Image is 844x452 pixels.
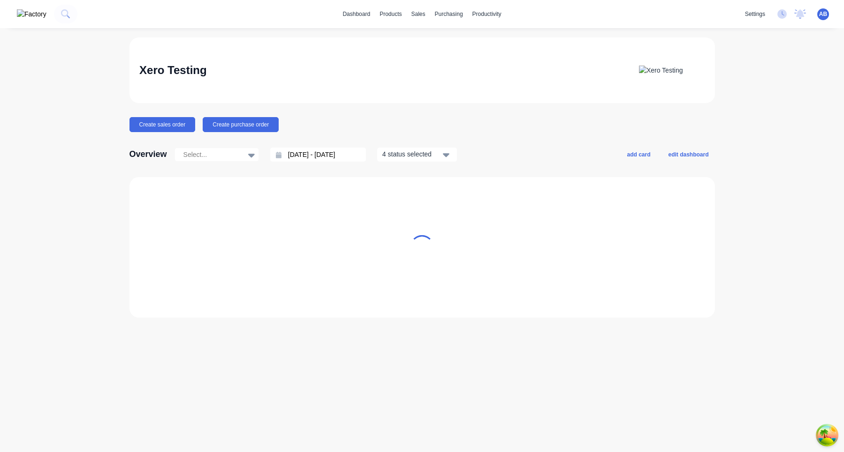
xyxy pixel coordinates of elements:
[406,7,430,21] div: sales
[375,7,406,21] div: products
[468,7,506,21] div: productivity
[129,117,196,132] button: Create sales order
[621,148,656,160] button: add card
[377,148,457,162] button: 4 status selected
[430,7,468,21] div: purchasing
[819,10,827,18] span: AB
[338,7,375,21] a: dashboard
[203,117,279,132] button: Create purchase order
[17,9,46,19] img: Factory
[382,149,441,159] div: 4 status selected
[740,7,770,21] div: settings
[129,145,167,164] div: Overview
[818,426,836,445] button: Open Tanstack query devtools
[639,66,683,75] img: Xero Testing
[662,148,715,160] button: edit dashboard
[139,61,207,80] div: Xero Testing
